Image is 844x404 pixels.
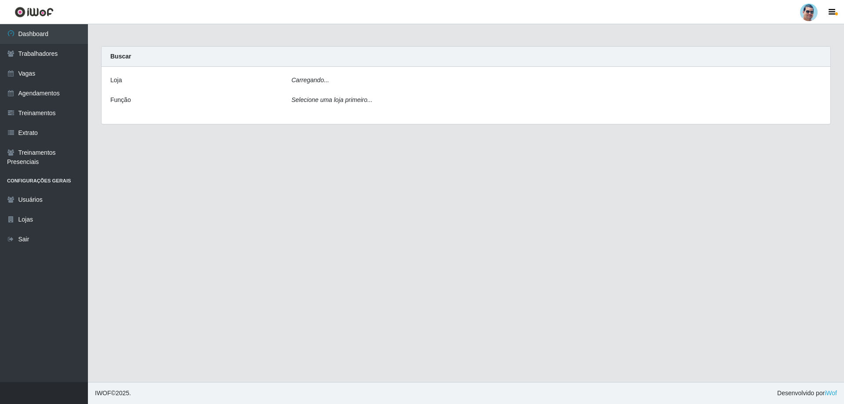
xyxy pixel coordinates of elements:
[95,389,111,397] span: IWOF
[110,95,131,105] label: Função
[110,53,131,60] strong: Buscar
[291,76,329,84] i: Carregando...
[777,389,837,398] span: Desenvolvido por
[110,76,122,85] label: Loja
[825,389,837,397] a: iWof
[291,96,372,103] i: Selecione uma loja primeiro...
[95,389,131,398] span: © 2025 .
[15,7,54,18] img: CoreUI Logo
